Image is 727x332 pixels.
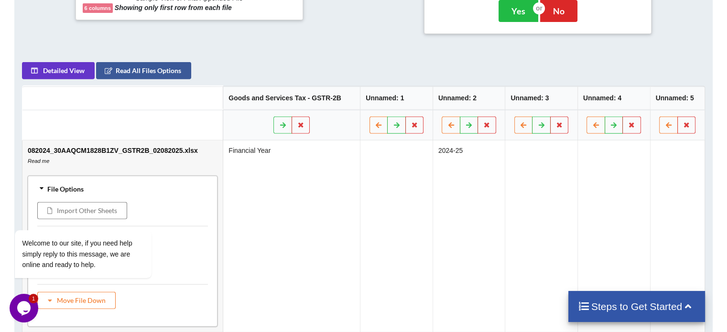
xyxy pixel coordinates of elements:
th: Unnamed: 4 [577,86,650,110]
iframe: chat widget [10,144,182,289]
div: File Options [31,179,215,199]
td: 2024-25 [433,140,505,332]
th: Unnamed: 1 [360,86,433,110]
b: 6 columns [85,5,111,11]
b: Showing only first row from each file [115,4,232,11]
td: 082024_30AAQCM1828B1ZV_GSTR2B_02082025.xlsx [22,140,223,332]
button: Read All Files Options [96,62,191,79]
th: Unnamed: 5 [650,86,705,110]
td: Financial Year [223,140,360,332]
th: Unnamed: 2 [433,86,505,110]
h4: Steps to Get Started [578,300,696,312]
th: Unnamed: 3 [505,86,577,110]
button: Detailed View [22,62,95,79]
th: Goods and Services Tax - GSTR-2B [223,86,360,110]
iframe: chat widget [10,294,40,322]
button: Move File Down [37,292,116,309]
